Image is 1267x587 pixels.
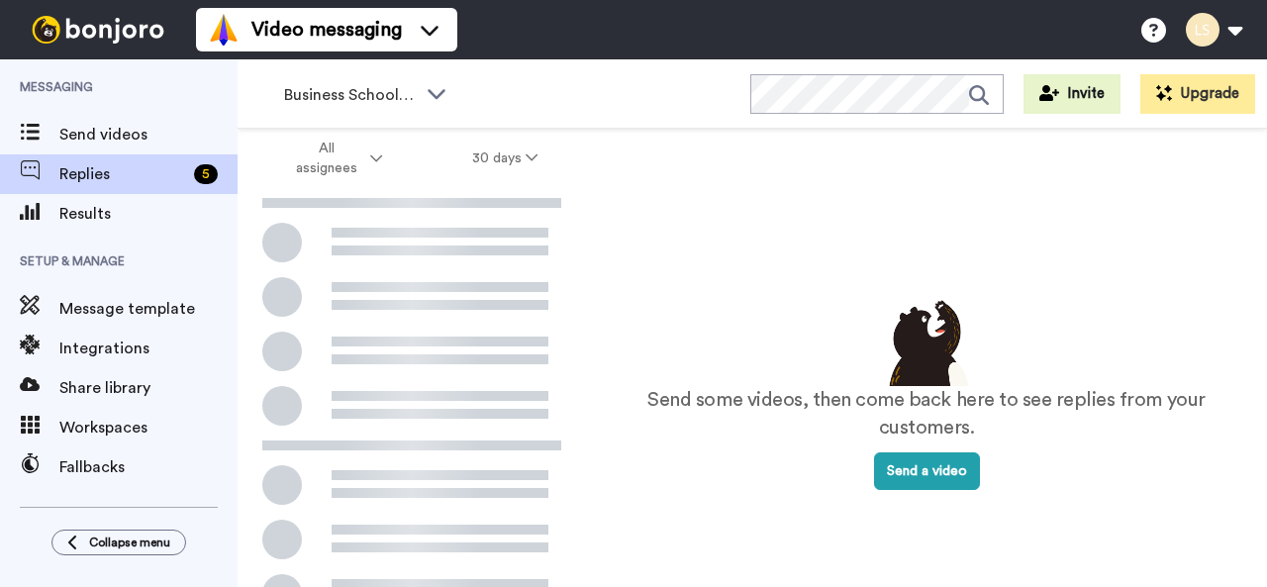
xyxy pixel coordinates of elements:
button: Upgrade [1140,74,1255,114]
a: Send a video [874,464,980,478]
span: Results [59,202,238,226]
span: Fallbacks [59,455,238,479]
span: Collapse menu [89,535,170,550]
p: Send some videos, then come back here to see replies from your customers. [626,386,1227,442]
img: vm-color.svg [208,14,240,46]
img: results-emptystates.png [877,295,976,386]
button: Invite [1023,74,1121,114]
span: Workspaces [59,416,238,440]
img: bj-logo-header-white.svg [24,16,172,44]
span: Message template [59,297,238,321]
span: Integrations [59,337,238,360]
span: All assignees [286,139,366,178]
button: Send a video [874,452,980,490]
span: Video messaging [251,16,402,44]
button: All assignees [242,131,428,186]
span: Send videos [59,123,238,147]
span: Replies [59,162,186,186]
span: Share library [59,376,238,400]
button: 30 days [428,141,583,176]
div: 5 [194,164,218,184]
button: Collapse menu [51,530,186,555]
span: Business School 2025 [284,83,417,107]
